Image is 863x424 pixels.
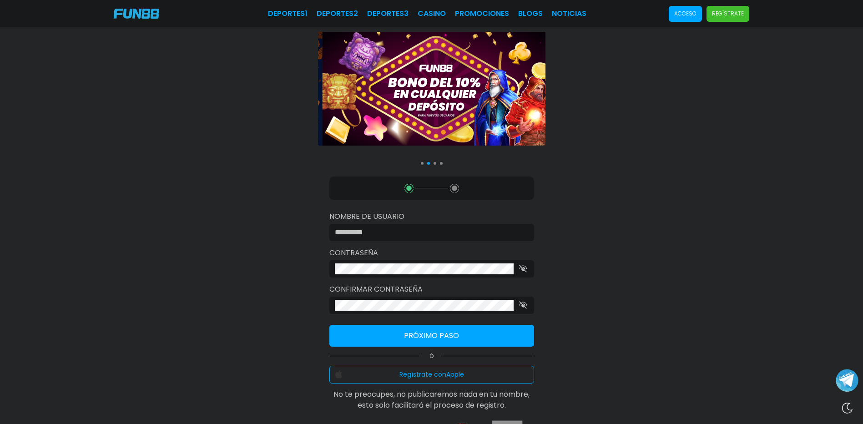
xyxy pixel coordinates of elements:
img: Banner [322,32,550,146]
a: BLOGS [518,8,543,19]
button: Join telegram channel [836,368,858,392]
p: Acceso [674,10,696,18]
img: Banner [95,32,322,146]
a: Deportes2 [317,8,358,19]
p: Regístrate [712,10,744,18]
button: Próximo paso [329,325,534,347]
a: Deportes1 [268,8,308,19]
label: Nombre de usuario [329,211,534,222]
a: Promociones [455,8,509,19]
a: Deportes3 [367,8,409,19]
a: NOTICIAS [552,8,586,19]
p: Ó [329,352,534,360]
a: Consulta términos y condiciones [95,128,322,136]
a: CASINO [418,8,446,19]
p: No te preocupes, no publicaremos nada en tu nombre, esto solo facilitará el proceso de registro. [329,389,534,411]
label: Contraseña [329,247,534,258]
div: Switch theme [836,397,858,419]
img: Company Logo [114,9,159,19]
button: Regístrate conApple [329,366,534,384]
label: Confirmar contraseña [329,284,534,295]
